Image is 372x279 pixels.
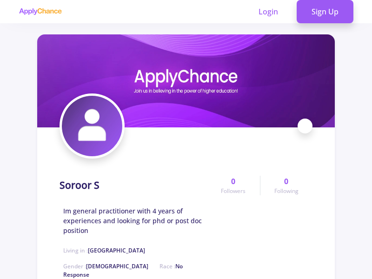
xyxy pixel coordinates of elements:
span: [GEOGRAPHIC_DATA] [88,246,145,254]
span: Gender : [63,262,148,270]
span: Im general practitioner with 4 years of experiences and looking for phd or post doc position [63,206,207,235]
span: Following [274,187,299,195]
span: 0 [231,176,235,187]
img: Soroor Scover image [37,34,335,127]
a: 0Following [260,176,312,195]
h1: Soroor S [60,179,100,191]
img: applychance logo text only [19,8,62,15]
span: Followers [221,187,246,195]
span: Living in : [63,246,145,254]
span: 0 [284,176,288,187]
a: 0Followers [207,176,259,195]
img: Soroor Savatar [62,96,122,156]
span: No Response [63,262,183,279]
span: Race : [63,262,183,279]
span: [DEMOGRAPHIC_DATA] [86,262,148,270]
